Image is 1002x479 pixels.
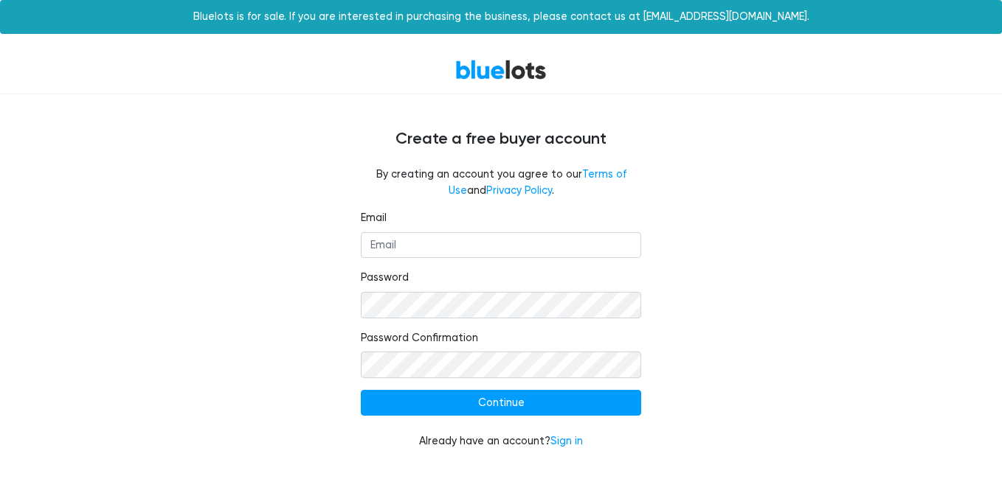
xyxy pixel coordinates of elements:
input: Continue [361,390,641,416]
a: Sign in [550,435,583,447]
label: Password [361,270,409,286]
div: Already have an account? [361,433,641,450]
label: Password Confirmation [361,330,478,346]
fieldset: By creating an account you agree to our and . [361,167,641,198]
input: Email [361,232,641,259]
a: Terms of Use [449,168,626,197]
a: Privacy Policy [486,184,552,197]
label: Email [361,210,387,226]
h4: Create a free buyer account [58,130,944,149]
a: BlueLots [455,59,547,80]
